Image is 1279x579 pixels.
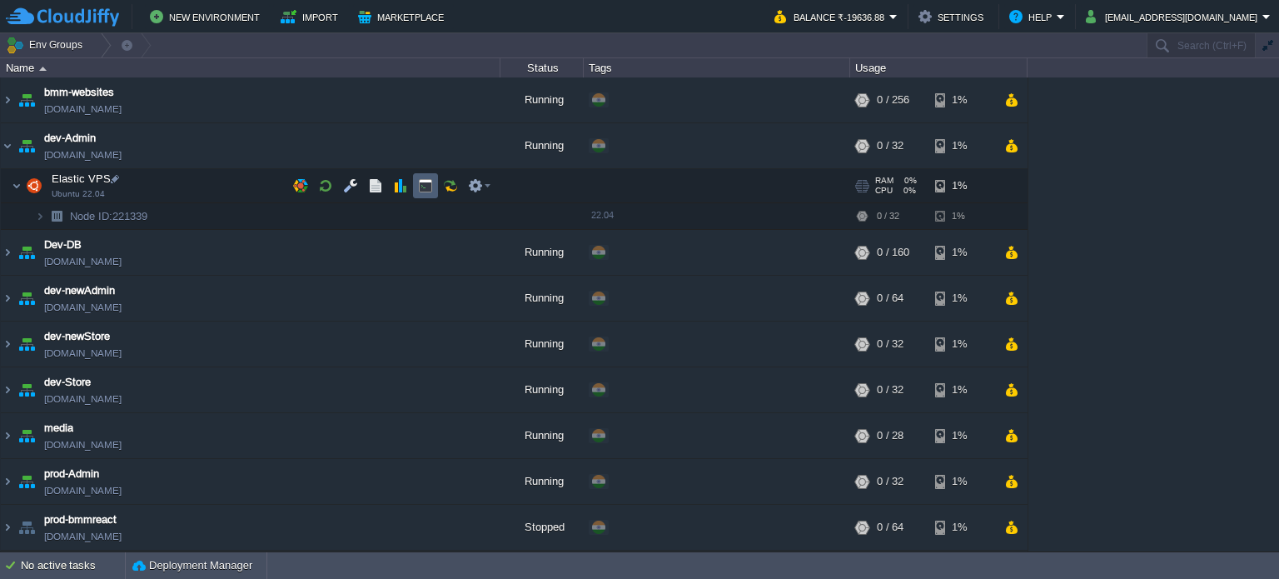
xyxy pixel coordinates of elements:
img: AMDAwAAAACH5BAEAAAAALAAAAAABAAEAAAICRAEAOw== [1,413,14,458]
a: dev-newStore [44,328,110,345]
div: Tags [585,58,849,77]
div: Running [500,413,584,458]
span: RAM [875,176,893,186]
span: [DOMAIN_NAME] [44,528,122,545]
div: Running [500,459,584,504]
div: 0 / 64 [877,276,903,321]
span: [DOMAIN_NAME] [44,147,122,163]
span: [DOMAIN_NAME] [44,299,122,316]
img: AMDAwAAAACH5BAEAAAAALAAAAAABAAEAAAICRAEAOw== [15,77,38,122]
div: 1% [935,367,989,412]
div: 0 / 64 [877,505,903,550]
img: AMDAwAAAACH5BAEAAAAALAAAAAABAAEAAAICRAEAOw== [12,169,22,202]
button: Env Groups [6,33,88,57]
div: 0 / 256 [877,77,909,122]
a: dev-Store [44,374,91,391]
a: Dev-DB [44,237,82,253]
a: prod-bmmreact [44,512,117,528]
a: Elastic VPSUbuntu 22.04 [50,172,113,185]
div: 0 / 32 [877,322,903,367]
img: AMDAwAAAACH5BAEAAAAALAAAAAABAAEAAAICRAEAOw== [39,67,47,71]
img: AMDAwAAAACH5BAEAAAAALAAAAAABAAEAAAICRAEAOw== [15,322,38,367]
button: Import [281,7,343,27]
button: Balance ₹-19636.88 [774,7,889,27]
span: 22.04 [591,210,614,220]
div: 1% [935,169,989,202]
div: 1% [935,505,989,550]
span: [DOMAIN_NAME] [44,345,122,362]
div: 1% [935,77,989,122]
img: AMDAwAAAACH5BAEAAAAALAAAAAABAAEAAAICRAEAOw== [15,413,38,458]
div: Stopped [500,505,584,550]
span: Node ID: [70,210,112,222]
div: Status [501,58,583,77]
img: AMDAwAAAACH5BAEAAAAALAAAAAABAAEAAAICRAEAOw== [1,123,14,168]
div: 1% [935,230,989,275]
button: New Environment [150,7,265,27]
div: Running [500,77,584,122]
img: AMDAwAAAACH5BAEAAAAALAAAAAABAAEAAAICRAEAOw== [15,505,38,550]
button: Marketplace [358,7,449,27]
button: Settings [918,7,988,27]
span: [DOMAIN_NAME] [44,101,122,117]
div: 1% [935,459,989,504]
span: [DOMAIN_NAME] [44,253,122,270]
span: [DOMAIN_NAME] [44,482,122,499]
a: Node ID:221339 [68,209,150,223]
div: 1% [935,413,989,458]
span: [DOMAIN_NAME] [44,391,122,407]
span: Elastic VPS [50,172,113,186]
a: dev-Admin [44,130,96,147]
div: 0 / 160 [877,230,909,275]
div: Running [500,367,584,412]
a: media [44,420,73,437]
img: AMDAwAAAACH5BAEAAAAALAAAAAABAAEAAAICRAEAOw== [1,322,14,367]
img: AMDAwAAAACH5BAEAAAAALAAAAAABAAEAAAICRAEAOw== [45,203,68,229]
a: prod-Admin [44,466,99,482]
span: 0% [900,176,917,186]
span: 0% [899,186,916,196]
img: AMDAwAAAACH5BAEAAAAALAAAAAABAAEAAAICRAEAOw== [1,230,14,275]
img: AMDAwAAAACH5BAEAAAAALAAAAAABAAEAAAICRAEAOw== [1,276,14,321]
div: 1% [935,203,989,229]
img: AMDAwAAAACH5BAEAAAAALAAAAAABAAEAAAICRAEAOw== [1,367,14,412]
img: AMDAwAAAACH5BAEAAAAALAAAAAABAAEAAAICRAEAOw== [15,367,38,412]
div: 0 / 32 [877,123,903,168]
span: CPU [875,186,893,196]
span: Ubuntu 22.04 [52,189,105,199]
div: 0 / 32 [877,203,899,229]
img: AMDAwAAAACH5BAEAAAAALAAAAAABAAEAAAICRAEAOw== [35,203,45,229]
div: 1% [935,276,989,321]
img: AMDAwAAAACH5BAEAAAAALAAAAAABAAEAAAICRAEAOw== [1,77,14,122]
div: No active tasks [21,552,125,579]
img: AMDAwAAAACH5BAEAAAAALAAAAAABAAEAAAICRAEAOw== [15,230,38,275]
a: dev-newAdmin [44,282,115,299]
img: AMDAwAAAACH5BAEAAAAALAAAAAABAAEAAAICRAEAOw== [1,505,14,550]
div: 1% [935,123,989,168]
img: AMDAwAAAACH5BAEAAAAALAAAAAABAAEAAAICRAEAOw== [22,169,46,202]
div: Running [500,322,584,367]
button: [EMAIL_ADDRESS][DOMAIN_NAME] [1086,7,1262,27]
div: Running [500,123,584,168]
img: CloudJiffy [6,7,119,27]
span: 221339 [68,209,150,223]
div: Usage [851,58,1027,77]
img: AMDAwAAAACH5BAEAAAAALAAAAAABAAEAAAICRAEAOw== [15,276,38,321]
div: Running [500,230,584,275]
img: AMDAwAAAACH5BAEAAAAALAAAAAABAAEAAAICRAEAOw== [1,459,14,504]
div: 1% [935,322,989,367]
div: Running [500,276,584,321]
button: Deployment Manager [132,557,252,574]
a: bmm-websites [44,84,114,101]
button: Help [1009,7,1057,27]
img: AMDAwAAAACH5BAEAAAAALAAAAAABAAEAAAICRAEAOw== [15,123,38,168]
